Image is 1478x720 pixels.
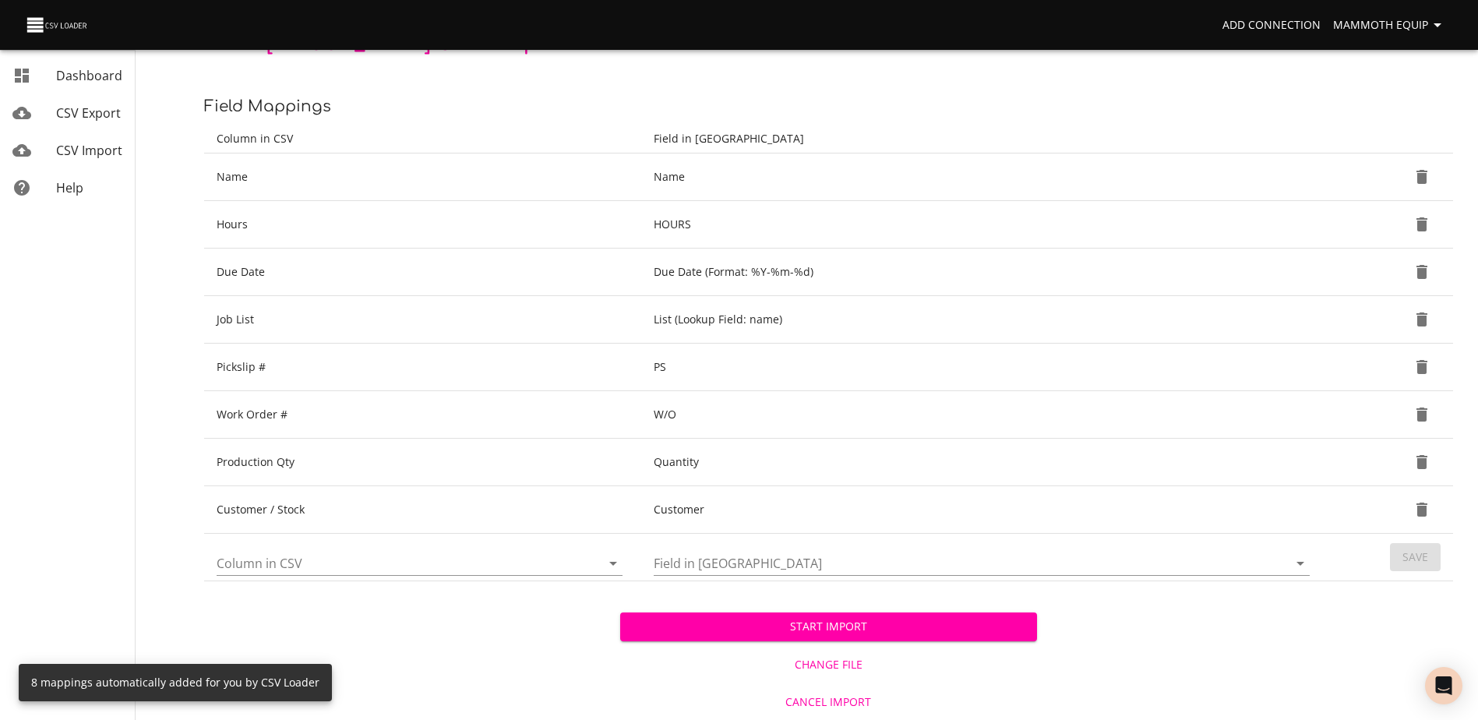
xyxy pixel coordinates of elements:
[1222,16,1321,35] span: Add Connection
[1425,667,1462,704] div: Open Intercom Messenger
[1216,11,1327,40] a: Add Connection
[641,344,1328,391] td: PS
[641,154,1328,201] td: Name
[1403,396,1441,433] button: Delete
[641,486,1328,534] td: Customer
[204,296,641,344] td: Job List
[620,651,1036,679] button: Change File
[626,693,1030,712] span: Cancel Import
[1403,301,1441,338] button: Delete
[641,391,1328,439] td: W/O
[641,125,1328,154] th: Field in [GEOGRAPHIC_DATA]
[56,142,122,159] span: CSV Import
[1333,16,1447,35] span: Mammoth Equip
[1403,491,1441,528] button: Delete
[1403,206,1441,243] button: Delete
[25,14,90,36] img: CSV Loader
[204,97,331,115] span: Field Mappings
[626,655,1030,675] span: Change File
[1403,443,1441,481] button: Delete
[56,67,122,84] span: Dashboard
[1403,158,1441,196] button: Delete
[602,552,624,574] button: Open
[56,104,121,122] span: CSV Export
[204,125,641,154] th: Column in CSV
[56,179,83,196] span: Help
[620,688,1036,717] button: Cancel Import
[204,391,641,439] td: Work Order #
[204,201,641,249] td: Hours
[31,669,319,697] div: 8 mappings automatically added for you by CSV Loader
[620,612,1036,641] button: Start Import
[1403,348,1441,386] button: Delete
[204,439,641,486] td: Production Qty
[1289,552,1311,574] button: Open
[641,439,1328,486] td: Quantity
[1403,253,1441,291] button: Delete
[1327,11,1453,40] button: Mammoth Equip
[204,486,641,534] td: Customer / Stock
[633,617,1024,637] span: Start Import
[204,249,641,296] td: Due Date
[641,249,1328,296] td: Due Date (Format: %Y-%m-%d)
[204,344,641,391] td: Pickslip #
[204,154,641,201] td: Name
[641,296,1328,344] td: List (Lookup Field: name)
[641,201,1328,249] td: HOURS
